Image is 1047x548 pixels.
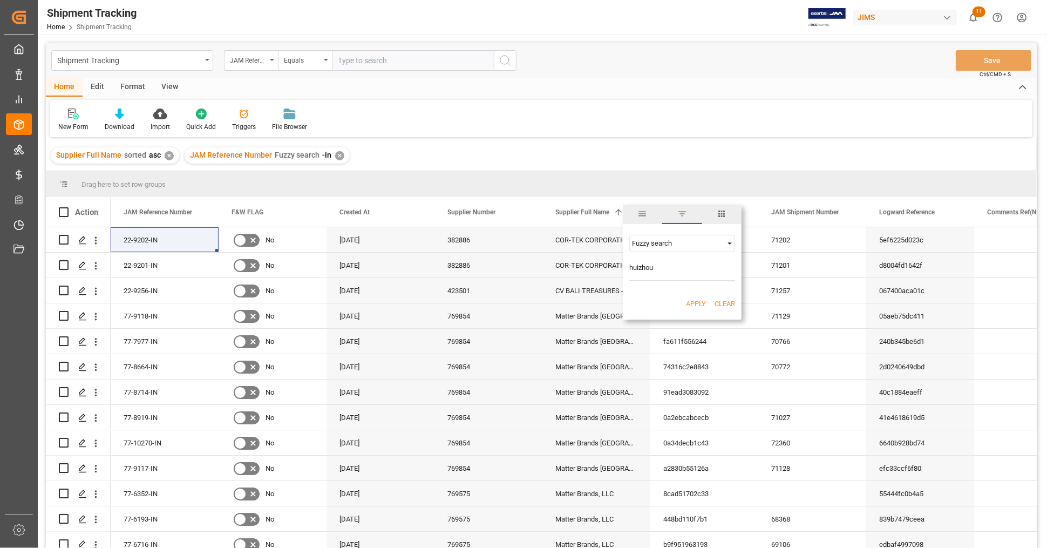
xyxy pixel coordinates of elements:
div: 448bd110f7b1 [650,506,758,531]
div: Filtering operator [629,235,735,252]
div: Press SPACE to select this row. [46,303,111,329]
div: Matter Brands [GEOGRAPHIC_DATA] [542,430,650,455]
div: 77-7977-IN [111,329,219,354]
div: 68368 [758,506,866,531]
div: Press SPACE to select this row. [46,329,111,354]
div: [DATE] [327,430,434,455]
div: CV BALI TREASURES - 212 [542,278,650,303]
span: Drag here to set row groups [81,180,166,188]
div: Triggers [232,122,256,132]
div: 05aeb75dc411 [866,303,974,328]
div: 769854 [434,456,542,481]
div: [DATE] [327,253,434,278]
div: New Form [58,122,89,132]
div: Shipment Tracking [57,53,201,66]
div: 240b345be6d1 [866,329,974,354]
div: Shipment Tracking [47,5,137,21]
span: No [266,279,274,303]
div: 8cad51702c33 [650,481,758,506]
span: Logward Reference [879,208,935,216]
div: efc33ccf6f80 [866,456,974,481]
span: Created At [339,208,370,216]
div: 71257 [758,278,866,303]
div: 5ef6225d023c [866,227,974,252]
span: columns [702,205,742,224]
div: 382886 [434,253,542,278]
span: Supplier Full Name [555,208,609,216]
span: No [266,304,274,329]
button: Apply [686,299,706,309]
button: Help Center [985,5,1010,30]
div: Matter Brands [GEOGRAPHIC_DATA] [542,456,650,481]
div: Press SPACE to select this row. [46,506,111,532]
div: 77-10270-IN [111,430,219,455]
span: Supplier Number [447,208,495,216]
div: 22-9201-IN [111,253,219,278]
div: 22-9256-IN [111,278,219,303]
div: [DATE] [327,506,434,531]
div: 77-6193-IN [111,506,219,531]
div: [DATE] [327,354,434,379]
span: 11 [973,6,985,17]
div: 71128 [758,456,866,481]
div: Matter Brands, LLC [542,481,650,506]
div: 70772 [758,354,866,379]
div: Press SPACE to select this row. [46,278,111,303]
div: [DATE] [327,278,434,303]
div: Press SPACE to select this row. [46,481,111,506]
div: Press SPACE to select this row. [46,380,111,405]
div: Home [46,78,83,97]
div: 77-9117-IN [111,456,219,481]
div: 6640b928bd74 [866,430,974,455]
button: JIMS [853,7,961,28]
div: 72360 [758,430,866,455]
div: 41e4618619d5 [866,405,974,430]
button: Save [956,50,1031,71]
div: 769854 [434,380,542,404]
div: Edit [83,78,112,97]
div: [DATE] [327,380,434,404]
div: 71202 [758,227,866,252]
button: open menu [278,50,332,71]
div: a2830b55126a [650,456,758,481]
span: JAM Reference Number [124,208,192,216]
div: [DATE] [327,303,434,328]
span: No [266,253,274,278]
div: 0a2ebcabcecb [650,405,758,430]
span: Supplier Full Name [56,151,121,159]
div: 77-8714-IN [111,380,219,404]
div: Matter Brands, LLC [542,506,650,531]
button: show 11 new notifications [961,5,985,30]
div: JAM Reference Number [230,53,267,65]
div: 55444fc0b4a5 [866,481,974,506]
span: No [266,507,274,532]
div: 769575 [434,506,542,531]
div: 769854 [434,354,542,379]
span: filter [662,205,702,224]
div: Press SPACE to select this row. [46,456,111,481]
a: Home [47,23,65,31]
div: Press SPACE to select this row. [46,227,111,253]
div: 839b7479ceea [866,506,974,531]
span: general [623,205,662,224]
span: JAM Shipment Number [771,208,839,216]
input: Filter Value [629,260,735,281]
div: 74316c2e8843 [650,354,758,379]
button: search button [494,50,516,71]
div: 0a34decb1c43 [650,430,758,455]
div: Quick Add [186,122,216,132]
div: 77-6352-IN [111,481,219,506]
div: 77-9118-IN [111,303,219,328]
div: Fuzzy search [632,239,723,247]
div: Press SPACE to select this row. [46,405,111,430]
span: No [266,380,274,405]
span: No [266,355,274,380]
div: [DATE] [327,481,434,506]
span: sorted [124,151,146,159]
div: [DATE] [327,405,434,430]
div: Format [112,78,153,97]
img: Exertis%20JAM%20-%20Email%20Logo.jpg_1722504956.jpg [808,8,846,27]
div: 067400aca01c [866,278,974,303]
input: Type to search [332,50,494,71]
div: 769854 [434,329,542,354]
